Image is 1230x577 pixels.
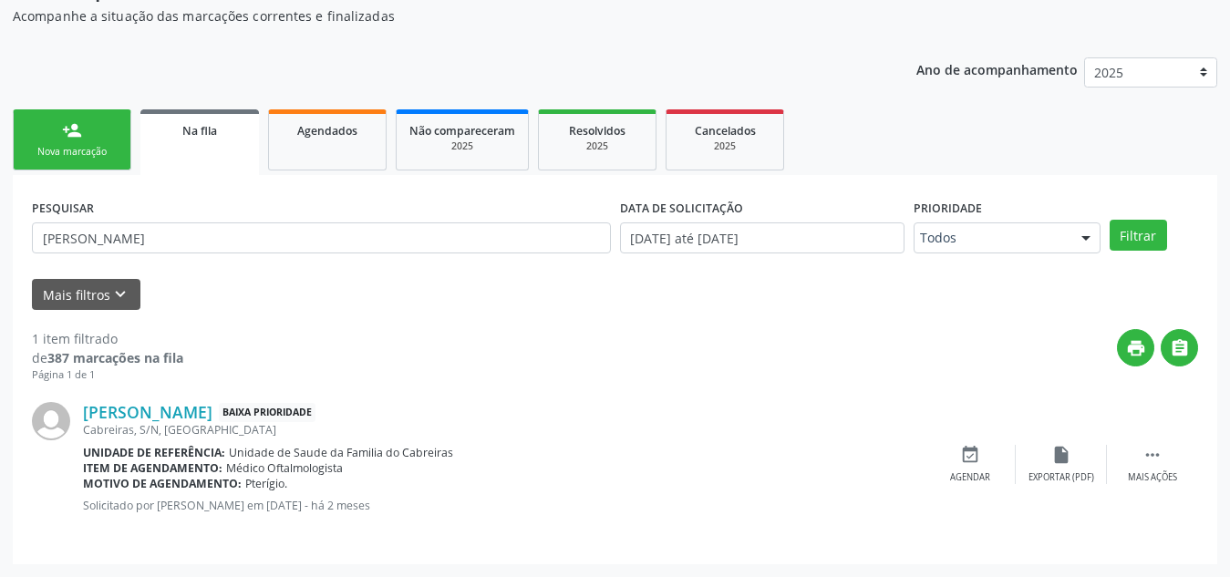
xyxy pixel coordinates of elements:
div: 2025 [552,139,643,153]
label: PESQUISAR [32,194,94,222]
button: Mais filtroskeyboard_arrow_down [32,279,140,311]
i: insert_drive_file [1051,445,1071,465]
p: Ano de acompanhamento [916,57,1078,80]
span: Médico Oftalmologista [226,460,343,476]
b: Motivo de agendamento: [83,476,242,491]
div: Nova marcação [26,145,118,159]
input: Selecione um intervalo [620,222,904,253]
i:  [1170,338,1190,358]
label: Prioridade [914,194,982,222]
span: Pterígio. [245,476,287,491]
span: Todos [920,229,1063,247]
input: Nome, CNS [32,222,611,253]
button:  [1161,329,1198,366]
span: Na fila [182,123,217,139]
div: Agendar [950,471,990,484]
span: Unidade de Saude da Familia do Cabreiras [229,445,453,460]
b: Item de agendamento: [83,460,222,476]
span: Agendados [297,123,357,139]
div: 2025 [679,139,770,153]
span: Resolvidos [569,123,625,139]
button: print [1117,329,1154,366]
span: Cancelados [695,123,756,139]
div: de [32,348,183,367]
div: Cabreiras, S/N, [GEOGRAPHIC_DATA] [83,422,925,438]
div: person_add [62,120,82,140]
div: 1 item filtrado [32,329,183,348]
button: Filtrar [1110,220,1167,251]
i:  [1142,445,1163,465]
div: Exportar (PDF) [1028,471,1094,484]
strong: 387 marcações na fila [47,349,183,366]
a: [PERSON_NAME] [83,402,212,422]
p: Acompanhe a situação das marcações correntes e finalizadas [13,6,856,26]
p: Solicitado por [PERSON_NAME] em [DATE] - há 2 meses [83,498,925,513]
div: Mais ações [1128,471,1177,484]
div: Página 1 de 1 [32,367,183,383]
div: 2025 [409,139,515,153]
i: keyboard_arrow_down [110,284,130,304]
span: Não compareceram [409,123,515,139]
b: Unidade de referência: [83,445,225,460]
label: DATA DE SOLICITAÇÃO [620,194,743,222]
img: img [32,402,70,440]
i: event_available [960,445,980,465]
span: Baixa Prioridade [219,403,315,422]
i: print [1126,338,1146,358]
